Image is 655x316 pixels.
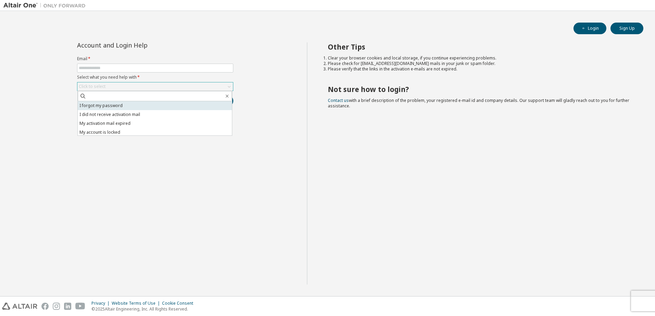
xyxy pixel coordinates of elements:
[328,85,631,94] h2: Not sure how to login?
[77,82,233,91] div: Click to select
[328,66,631,72] li: Please verify that the links in the activation e-mails are not expired.
[77,56,233,62] label: Email
[610,23,643,34] button: Sign Up
[162,301,197,306] div: Cookie Consent
[328,97,349,103] a: Contact us
[53,303,60,310] img: instagram.svg
[2,303,37,310] img: altair_logo.svg
[91,306,197,312] p: © 2025 Altair Engineering, Inc. All Rights Reserved.
[41,303,49,310] img: facebook.svg
[328,42,631,51] h2: Other Tips
[112,301,162,306] div: Website Terms of Use
[573,23,606,34] button: Login
[328,55,631,61] li: Clear your browser cookies and local storage, if you continue experiencing problems.
[328,61,631,66] li: Please check for [EMAIL_ADDRESS][DOMAIN_NAME] mails in your junk or spam folder.
[78,101,232,110] li: I forgot my password
[77,42,202,48] div: Account and Login Help
[75,303,85,310] img: youtube.svg
[91,301,112,306] div: Privacy
[77,75,233,80] label: Select what you need help with
[3,2,89,9] img: Altair One
[64,303,71,310] img: linkedin.svg
[328,97,629,109] span: with a brief description of the problem, your registered e-mail id and company details. Our suppo...
[79,84,106,89] div: Click to select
